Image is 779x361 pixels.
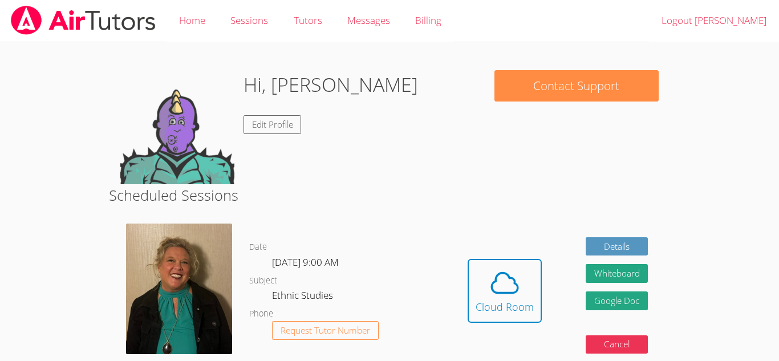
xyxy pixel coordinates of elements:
[249,240,267,254] dt: Date
[272,321,379,340] button: Request Tutor Number
[476,299,534,315] div: Cloud Room
[244,115,302,134] a: Edit Profile
[10,6,157,35] img: airtutors_banner-c4298cdbf04f3fff15de1276eac7730deb9818008684d7c2e4769d2f7ddbe033.png
[249,307,273,321] dt: Phone
[272,255,339,269] span: [DATE] 9:00 AM
[109,184,670,206] h2: Scheduled Sessions
[281,326,370,335] span: Request Tutor Number
[468,259,542,323] button: Cloud Room
[494,70,659,102] button: Contact Support
[347,14,390,27] span: Messages
[126,224,232,354] img: IMG_0043.jpeg
[249,274,277,288] dt: Subject
[120,70,234,184] img: default.png
[586,335,648,354] button: Cancel
[272,287,335,307] dd: Ethnic Studies
[586,237,648,256] a: Details
[244,70,418,99] h1: Hi, [PERSON_NAME]
[586,291,648,310] a: Google Doc
[586,264,648,283] button: Whiteboard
